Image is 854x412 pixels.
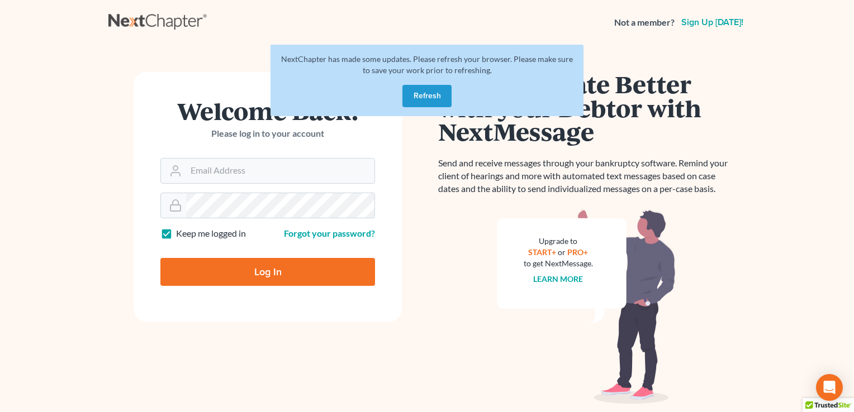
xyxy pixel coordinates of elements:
[614,16,675,29] strong: Not a member?
[402,85,452,107] button: Refresh
[160,258,375,286] input: Log In
[816,374,843,401] div: Open Intercom Messenger
[534,274,583,284] a: Learn more
[529,247,557,257] a: START+
[679,18,746,27] a: Sign up [DATE]!
[438,72,734,143] h1: Communicate Better with your Debtor with NextMessage
[438,157,734,195] p: Send and receive messages through your bankruptcy software. Remind your client of hearings and mo...
[176,227,246,240] label: Keep me logged in
[524,258,593,269] div: to get NextMessage.
[160,127,375,140] p: Please log in to your account
[568,247,589,257] a: PRO+
[284,228,375,238] a: Forgot your password?
[497,209,676,404] img: nextmessage_bg-59042aed3d76b12b5cd301f8e5b87938c9018125f34e5fa2b7a6b67550977c72.svg
[281,54,573,75] span: NextChapter has made some updates. Please refresh your browser. Please make sure to save your wor...
[186,159,374,183] input: Email Address
[558,247,566,257] span: or
[160,99,375,123] h1: Welcome Back!
[524,236,593,247] div: Upgrade to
